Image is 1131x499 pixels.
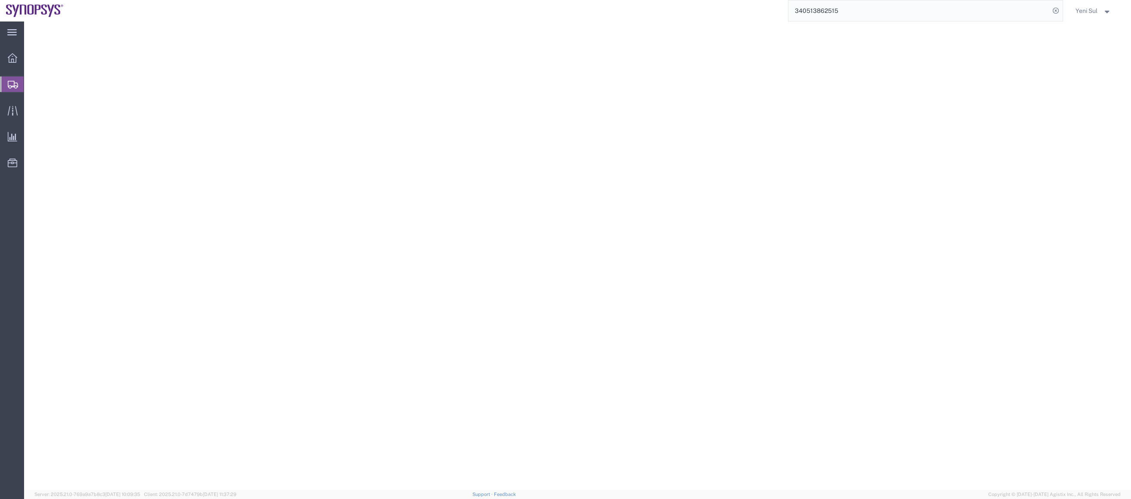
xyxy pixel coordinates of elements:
span: Client: 2025.21.0-7d7479b [144,492,236,497]
input: Search for shipment number, reference number [788,0,1050,21]
a: Support [472,492,494,497]
span: Copyright © [DATE]-[DATE] Agistix Inc., All Rights Reserved [988,491,1121,498]
span: Server: 2025.21.0-769a9a7b8c3 [34,492,140,497]
iframe: FS Legacy Container [24,21,1131,490]
span: Yeni Sul [1076,6,1097,15]
img: logo [6,4,64,17]
span: [DATE] 11:37:29 [203,492,236,497]
span: [DATE] 10:09:35 [105,492,140,497]
a: Feedback [494,492,516,497]
button: Yeni Sul [1075,6,1119,16]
